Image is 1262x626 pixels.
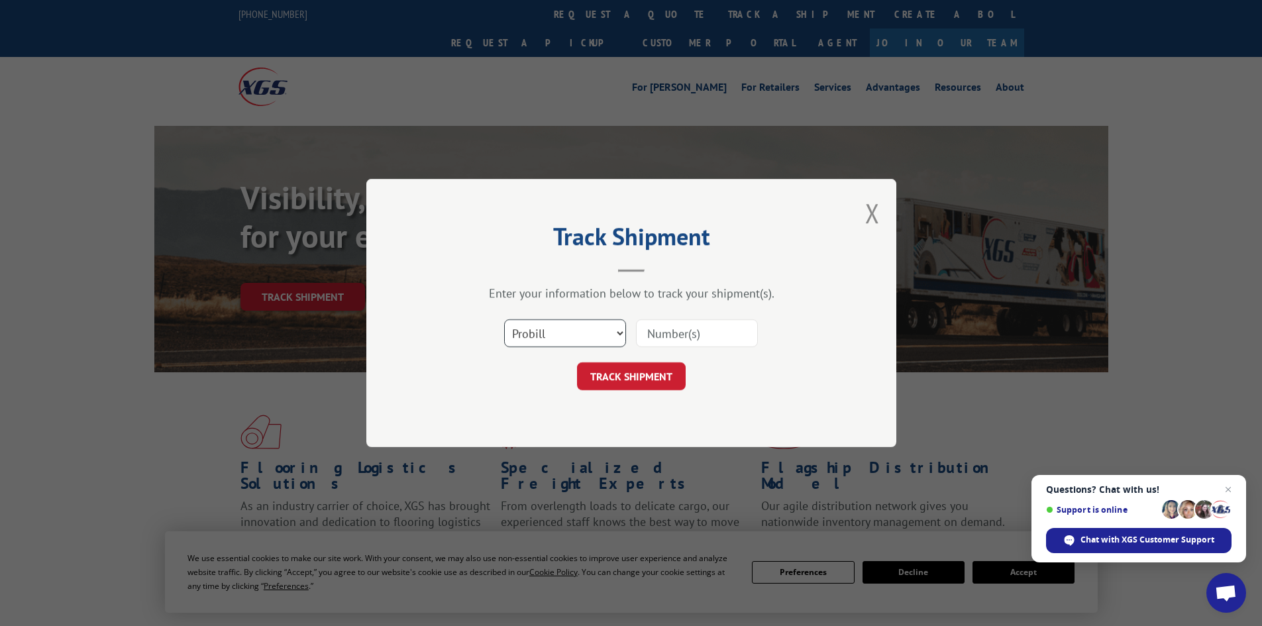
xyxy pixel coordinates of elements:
[1220,482,1236,497] span: Close chat
[433,286,830,301] div: Enter your information below to track your shipment(s).
[865,195,880,231] button: Close modal
[1046,528,1232,553] div: Chat with XGS Customer Support
[1080,534,1214,546] span: Chat with XGS Customer Support
[1206,573,1246,613] div: Open chat
[1046,484,1232,495] span: Questions? Chat with us!
[1046,505,1157,515] span: Support is online
[636,319,758,347] input: Number(s)
[433,227,830,252] h2: Track Shipment
[577,362,686,390] button: TRACK SHIPMENT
